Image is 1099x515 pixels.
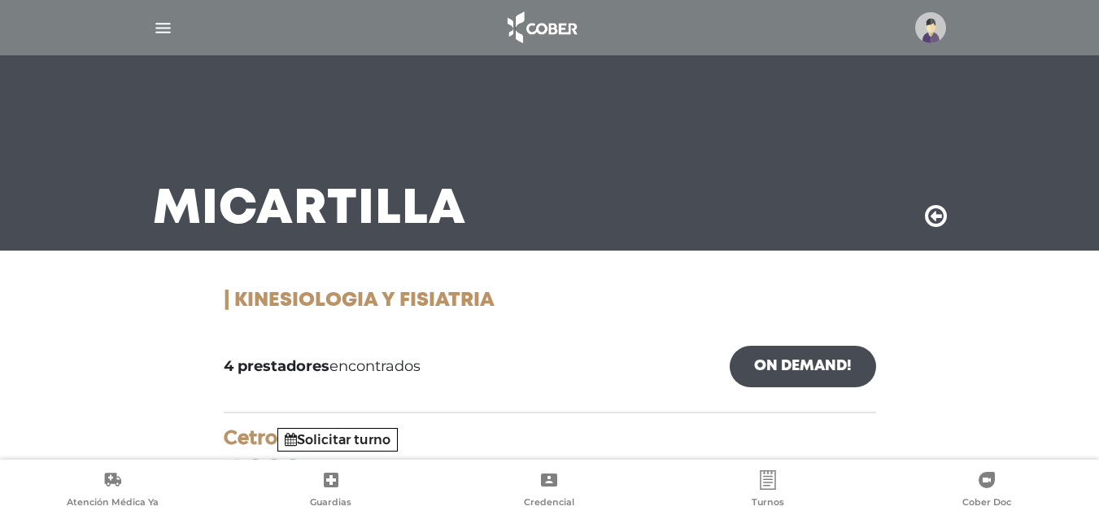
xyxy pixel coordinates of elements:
[915,12,946,43] img: profile-placeholder.svg
[153,18,173,38] img: Cober_menu-lines-white.svg
[224,426,876,450] h4: Cetro
[224,356,421,378] span: encontrados
[153,189,466,231] h3: Mi Cartilla
[67,496,159,511] span: Atención Médica Ya
[776,452,879,488] img: estrellas_badge.png
[730,346,876,387] a: On Demand!
[285,432,390,447] a: Solicitar turno
[752,496,784,511] span: Turnos
[962,496,1011,511] span: Cober Doc
[310,496,351,511] span: Guardias
[524,496,574,511] span: Credencial
[222,470,441,512] a: Guardias
[877,470,1096,512] a: Cober Doc
[224,357,329,375] b: 4 prestadores
[659,470,878,512] a: Turnos
[440,470,659,512] a: Credencial
[3,470,222,512] a: Atención Médica Ya
[499,8,584,47] img: logo_cober_home-white.png
[224,290,876,313] h1: | Kinesiologia Y Fisiatria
